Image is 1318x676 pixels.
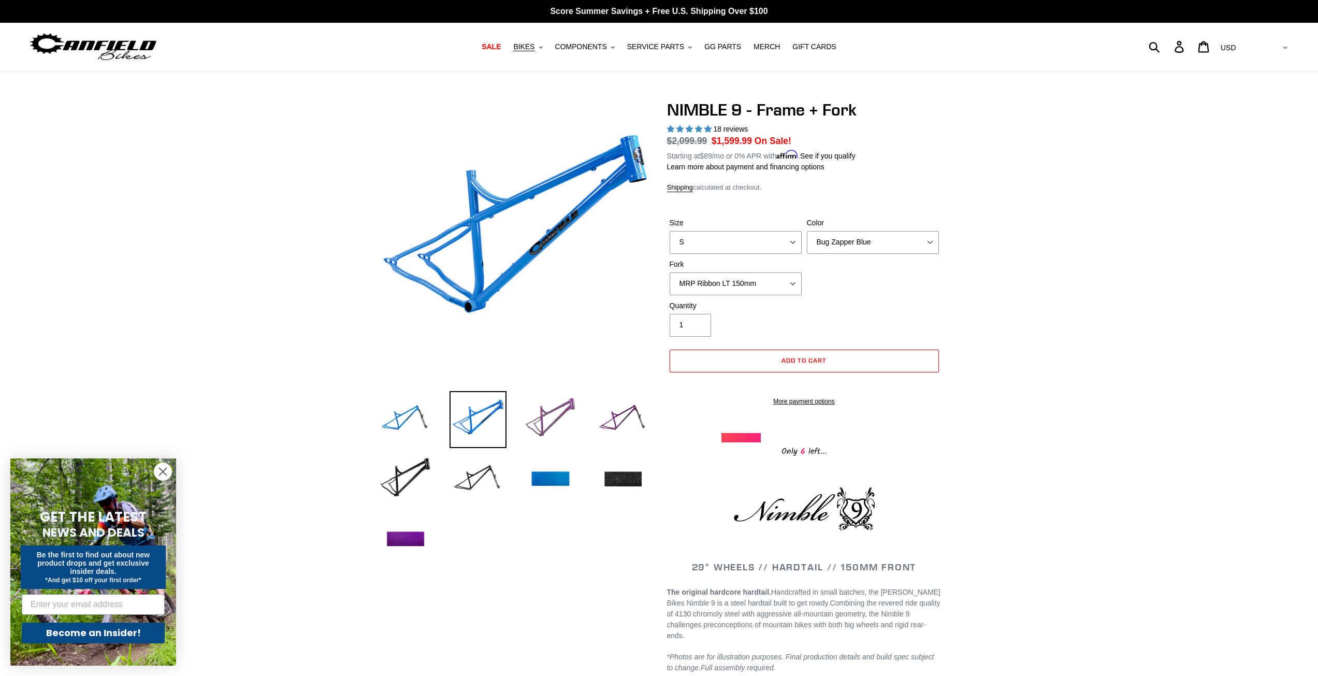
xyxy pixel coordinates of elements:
[1154,35,1181,58] input: Search
[670,350,939,372] button: Add to cart
[40,508,147,526] span: GET THE LATEST
[787,40,842,54] a: GIFT CARDS
[377,391,434,448] img: Load image into Gallery viewer, NIMBLE 9 - Frame + Fork
[692,561,917,573] span: 29" WHEELS // HARDTAIL // 150MM FRONT
[781,356,827,364] span: Add to cart
[807,218,939,228] label: Color
[627,42,684,51] span: SERVICE PARTS
[798,445,808,458] span: 6
[667,148,856,162] p: Starting at /mo or 0% APR with .
[42,524,144,541] span: NEWS AND DEALS
[800,152,856,160] a: See if you qualify - Learn more about Affirm Financing (opens in modal)
[476,40,506,54] a: SALE
[595,451,651,508] img: Load image into Gallery viewer, NIMBLE 9 - Frame + Fork
[513,42,534,51] span: BIKES
[508,40,547,54] button: BIKES
[377,511,434,568] img: Load image into Gallery viewer, NIMBLE 9 - Frame + Fork
[667,183,693,192] a: Shipping
[37,551,150,576] span: Be the first to find out about new product drops and get exclusive insider deals.
[450,391,506,448] img: Load image into Gallery viewer, NIMBLE 9 - Frame + Fork
[667,588,940,607] span: Handcrafted in small batches, the [PERSON_NAME] Bikes Nimble 9 is a steel hardtail built to get r...
[667,163,824,171] a: Learn more about payment and financing options
[670,300,802,311] label: Quantity
[22,594,165,615] input: Enter your email address
[450,451,506,508] img: Load image into Gallery viewer, NIMBLE 9 - Frame + Fork
[522,451,579,508] img: Load image into Gallery viewer, NIMBLE 9 - Frame + Fork
[45,577,141,584] span: *And get $10 off your first order*
[28,31,158,63] img: Canfield Bikes
[699,40,746,54] a: GG PARTS
[667,125,714,133] span: 4.89 stars
[522,391,579,448] img: Load image into Gallery viewer, NIMBLE 9 - Frame + Fork
[670,259,802,270] label: Fork
[667,136,707,146] s: $2,099.99
[667,599,940,640] span: Combining the revered ride quality of 4130 chromoly steel with aggressive all-mountain geometry, ...
[792,42,836,51] span: GIFT CARDS
[700,152,712,160] span: $89
[755,134,791,148] span: On Sale!
[22,623,165,643] button: Become an Insider!
[154,463,172,481] button: Close dialog
[754,42,780,51] span: MERCH
[667,100,942,120] h1: NIMBLE 9 - Frame + Fork
[712,136,752,146] span: $1,599.99
[667,182,942,193] div: calculated at checkout.
[667,653,934,672] em: *Photos are for illustration purposes. Final production details and build spec subject to change.
[377,451,434,508] img: Load image into Gallery viewer, NIMBLE 9 - Frame + Fork
[595,391,651,448] img: Load image into Gallery viewer, NIMBLE 9 - Frame + Fork
[721,442,887,458] div: Only left...
[713,125,748,133] span: 18 reviews
[622,40,697,54] button: SERVICE PARTS
[704,42,741,51] span: GG PARTS
[550,40,620,54] button: COMPONENTS
[748,40,785,54] a: MERCH
[667,588,771,596] strong: The original hardcore hardtail.
[776,150,798,159] span: Affirm
[670,397,939,406] a: More payment options
[482,42,501,51] span: SALE
[555,42,607,51] span: COMPONENTS
[701,664,776,672] span: Full assembly required.
[670,218,802,228] label: Size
